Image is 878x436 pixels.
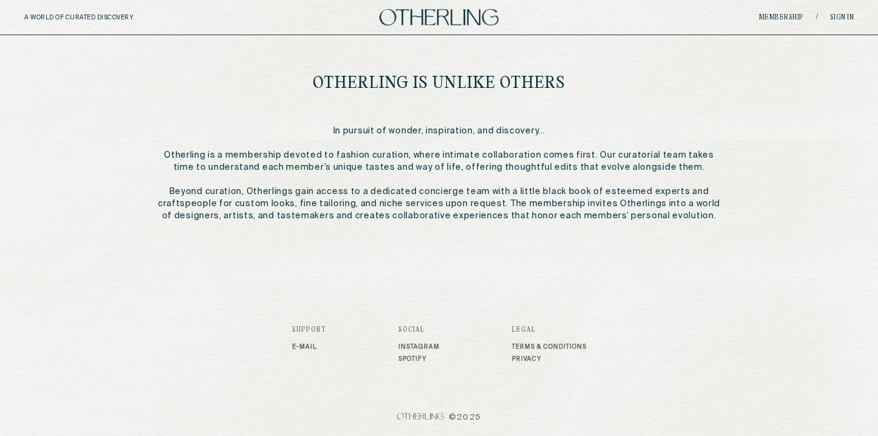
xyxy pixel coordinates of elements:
span: © 2025 [292,413,587,423]
h3: Support [292,326,326,334]
span: / [816,13,818,22]
a: Sign in [830,14,854,21]
a: E-mail [292,343,326,350]
h5: A WORLD OF CURATED DISCOVERY. [24,14,188,21]
a: Spotify [398,355,440,363]
p: In pursuit of wonder, inspiration, and discovery... Otherling is a membership devoted to fashion ... [158,125,721,222]
a: Privacy [512,355,587,363]
h3: Social [398,326,440,334]
h3: Legal [512,326,587,334]
h1: otherling is unlike others [313,75,565,92]
a: Instagram [398,343,440,350]
a: Terms & Conditions [512,343,587,350]
a: Membership [759,14,804,21]
img: logo [379,9,499,25]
